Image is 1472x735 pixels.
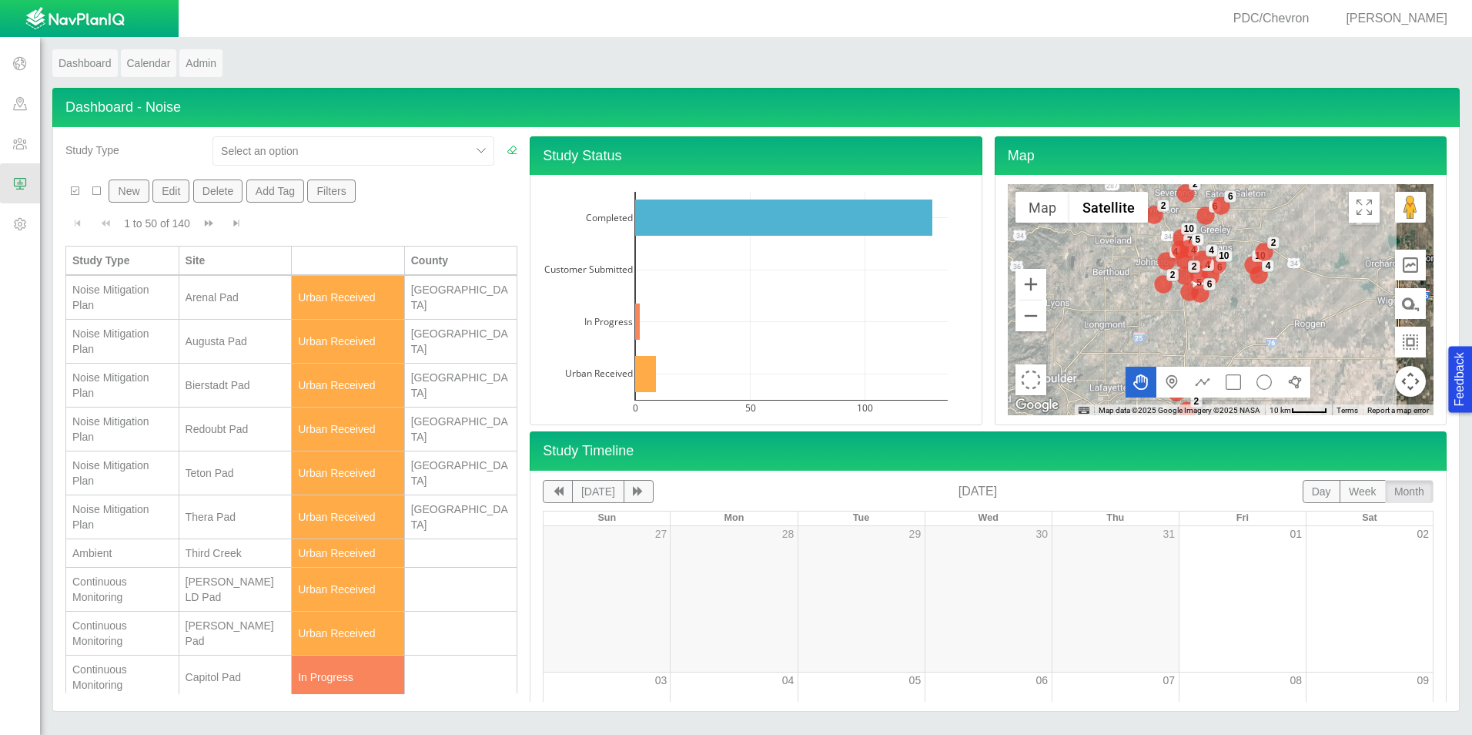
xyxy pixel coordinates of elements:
[782,674,795,686] a: 04
[405,276,518,320] td: Weld County
[109,180,149,203] button: New
[52,49,118,77] a: Dashboard
[72,370,172,401] div: Noise Mitigation Plan
[186,290,286,305] div: Arenal Pad
[405,320,518,364] td: Weld County
[292,568,405,612] td: Urban Received
[1337,406,1358,414] a: Terms
[298,509,398,525] div: Urban Received
[298,253,398,268] div: Status
[72,253,172,268] div: Study Type
[1036,674,1049,686] a: 06
[246,180,305,203] button: Add Tag
[1015,300,1046,331] button: Zoom out
[179,364,293,408] td: Bierstadt Pad
[1303,480,1340,503] button: day
[179,276,293,320] td: Arenal Pad
[1192,233,1204,246] div: 5
[1346,12,1447,25] span: [PERSON_NAME]
[179,656,293,700] td: Capitol Pad
[411,414,511,445] div: [GEOGRAPHIC_DATA]
[292,451,405,495] td: Urban Received
[196,209,221,238] button: Go to next page
[186,574,286,605] div: [PERSON_NAME] LD Pad
[298,290,398,305] div: Urban Received
[1267,237,1280,249] div: 2
[66,276,179,320] td: Noise Mitigation Plan
[298,626,398,641] div: Urban Received
[292,364,405,408] td: Urban Received
[909,674,922,686] a: 05
[1099,406,1260,414] span: Map data ©2025 Google Imagery ©2025 NASA
[543,480,572,503] button: previous
[1012,395,1062,415] a: Open this area in Google Maps (opens a new window)
[405,364,518,408] td: Weld County
[72,662,172,693] div: Continuous Monitoring
[1012,395,1062,415] img: Google
[1189,178,1202,190] div: 2
[298,421,398,437] div: Urban Received
[572,480,624,503] button: [DATE]
[724,512,744,523] span: Mon
[1395,250,1426,280] button: Elevation
[193,180,243,203] button: Delete
[186,670,286,685] div: Capitol Pad
[1270,406,1291,414] span: 10 km
[66,612,179,656] td: Continuous Monitoring
[72,414,172,445] div: Noise Mitigation Plan
[530,431,1447,471] h4: Study Timeline
[298,582,398,597] div: Urban Received
[186,465,286,481] div: Teton Pad
[1265,404,1332,415] button: Map Scale: 10 km per 43 pixels
[72,618,172,649] div: Continuous Monitoring
[978,512,998,523] span: Wed
[1225,190,1237,203] div: 6
[1156,367,1187,398] button: Add a marker
[179,568,293,612] td: Gus LD Pad
[1166,269,1179,281] div: 2
[66,408,179,451] td: Noise Mitigation Plan
[72,458,172,488] div: Noise Mitigation Plan
[1349,192,1380,223] button: Toggle Fullscreen in browser window
[298,378,398,393] div: Urban Received
[405,495,518,539] td: Weld County
[1290,528,1302,540] a: 01
[1126,367,1156,398] button: Move the map
[298,670,398,685] div: In Progress
[1218,367,1249,398] button: Draw a rectangle
[186,545,286,561] div: Third Creek
[1069,192,1148,223] button: Show satellite imagery
[179,320,293,364] td: Augusta Pad
[1395,366,1426,397] button: Map camera controls
[179,612,293,656] td: Chatfield Pad
[597,512,616,523] span: Sun
[909,528,922,540] a: 29
[179,451,293,495] td: Teton Pad
[1203,278,1216,290] div: 6
[1015,269,1046,300] button: Zoom in
[179,539,293,568] td: Third Creek
[72,326,172,357] div: Noise Mitigation Plan
[72,502,172,532] div: Noise Mitigation Plan
[411,253,511,268] div: County
[1395,288,1426,319] button: Measure
[72,574,172,605] div: Continuous Monitoring
[186,618,286,649] div: [PERSON_NAME] Pad
[1340,480,1386,503] button: week
[1106,512,1124,523] span: Thu
[152,180,190,203] button: Edit
[1036,528,1049,540] a: 30
[66,656,179,700] td: Continuous Monitoring
[1190,396,1203,408] div: 2
[655,674,667,686] a: 03
[307,180,356,203] button: Filters
[405,408,518,451] td: Weld County
[292,246,405,276] th: Status
[298,334,398,349] div: Urban Received
[405,451,518,495] td: Weld County
[121,49,177,77] a: Calendar
[411,458,511,488] div: [GEOGRAPHIC_DATA]
[179,246,293,276] th: Site
[186,253,286,268] div: Site
[1015,364,1046,395] button: Select area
